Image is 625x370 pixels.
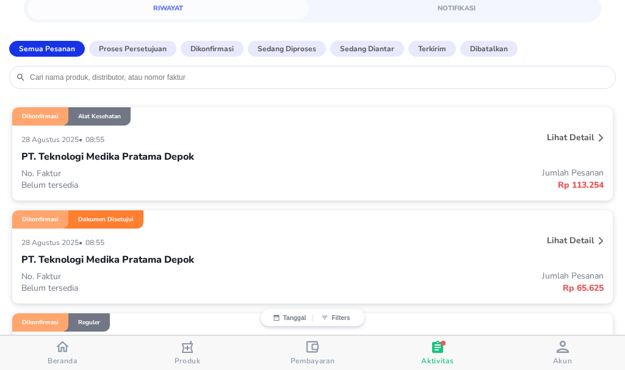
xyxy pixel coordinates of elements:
p: Rp 113.254 [312,179,604,191]
button: Semua Pesanan [9,41,85,57]
p: Jumlah Pesanan [312,270,604,282]
p: Proses Persetujuan [99,43,167,54]
button: Dibatalkan [460,41,518,57]
p: Jumlah Pesanan [312,167,604,179]
p: Semua Pesanan [19,43,75,54]
p: PT. Teknologi Medika Pratama Depok [21,149,194,164]
p: Dikonfirmasi [22,112,59,121]
span: Riwayat [35,2,302,14]
span: Beranda [48,356,78,366]
p: 28 Agustus 2025 • [21,135,85,144]
button: Terkirim [408,41,456,57]
p: Sedang diantar [340,43,394,54]
button: Sedang diantar [330,41,404,57]
p: Dibatalkan [470,43,508,54]
span: Pembayaran [291,356,335,366]
button: Akun [500,336,625,370]
p: Rp 65.625 [312,282,604,294]
p: Dikonfirmasi [22,215,59,224]
button: Tanggal [267,314,312,321]
p: Belum tersedia [21,179,312,191]
p: Lihat detail [547,235,594,246]
p: Terkirim [418,43,446,54]
p: PT. Teknologi Medika Pratama Depok [21,252,194,267]
button: Proses Persetujuan [89,41,176,57]
span: Produk [175,356,201,366]
span: Notifikasi [323,2,590,14]
p: Sedang diproses [258,43,316,54]
p: Lihat detail [547,132,594,143]
p: Belum tersedia [21,282,312,294]
p: Dokumen Disetujui [78,215,134,224]
p: Dikonfirmasi [190,43,234,54]
p: 08:55 [85,135,107,144]
input: Cari nama produk, distributor, atau nomor faktur [29,73,609,82]
p: 28 Agustus 2025 • [21,238,85,247]
p: No. Faktur [21,168,312,179]
span: Aktivitas [421,356,453,366]
button: Filters [312,314,358,321]
button: Sedang diproses [248,41,326,57]
p: No. Faktur [21,271,312,282]
button: Aktivitas [375,336,500,370]
p: Alat Kesehatan [78,112,121,121]
button: Dikonfirmasi [181,41,244,57]
p: 08:55 [85,238,107,247]
button: Produk [125,336,250,370]
span: Akun [553,356,573,366]
button: Pembayaran [250,336,375,370]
